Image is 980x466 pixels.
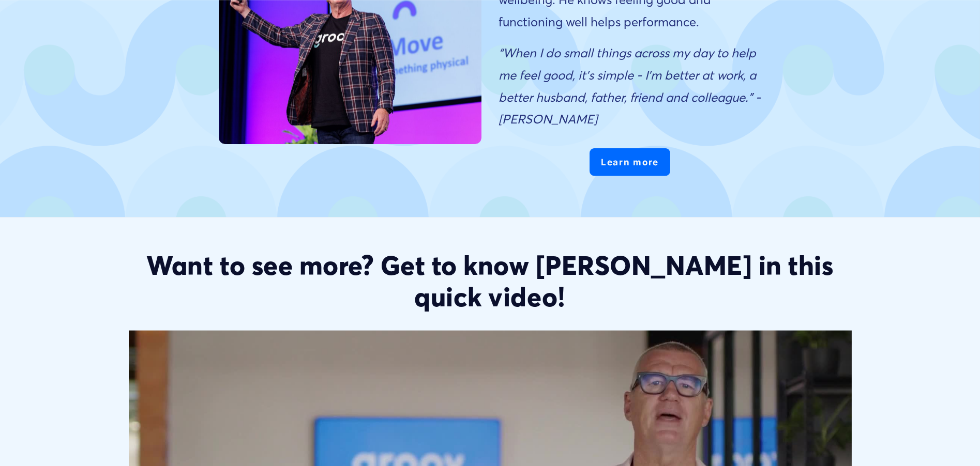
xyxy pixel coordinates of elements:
[499,45,764,127] em: “When I do small things across my day to help me feel good, it’s simple - I’m better at work, a b...
[129,250,852,313] h2: Want to see more? Get to know [PERSON_NAME] in this quick video!
[590,148,670,176] a: Learn more
[272,43,305,52] span: Last name
[272,170,319,179] span: Phone number
[272,128,382,136] span: Number of employees at company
